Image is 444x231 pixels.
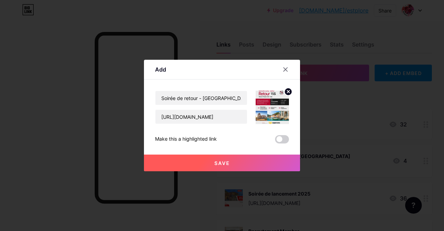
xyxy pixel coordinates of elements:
[144,155,300,171] button: Save
[214,160,230,166] span: Save
[155,135,217,143] div: Make this a highlighted link
[155,65,166,74] div: Add
[155,91,247,105] input: Title
[256,91,289,124] img: link_thumbnail
[155,110,247,124] input: URL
